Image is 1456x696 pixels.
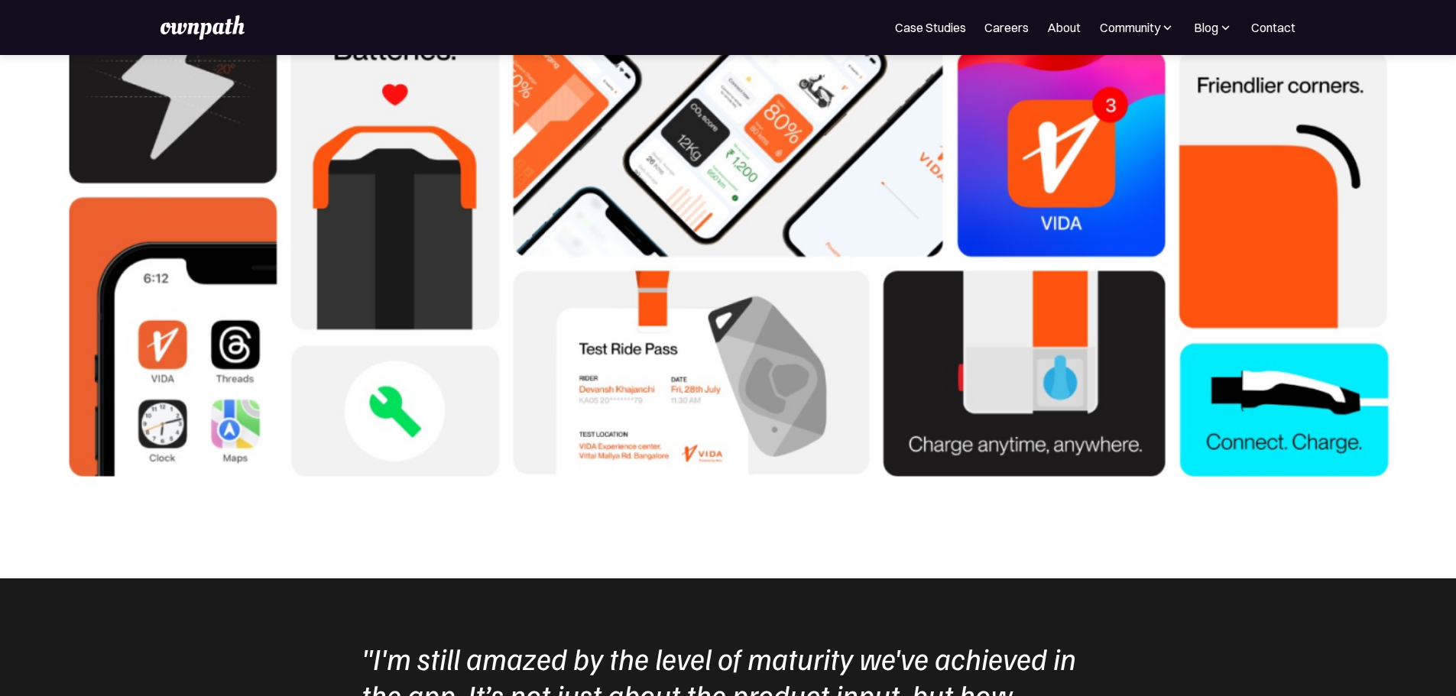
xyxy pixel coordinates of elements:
[1099,18,1175,37] div: Community
[1194,18,1218,37] div: Blog
[895,18,966,37] a: Case Studies
[1193,18,1233,37] div: Blog
[1100,18,1160,37] div: Community
[1047,18,1081,37] a: About
[1251,18,1295,37] a: Contact
[984,18,1029,37] a: Careers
